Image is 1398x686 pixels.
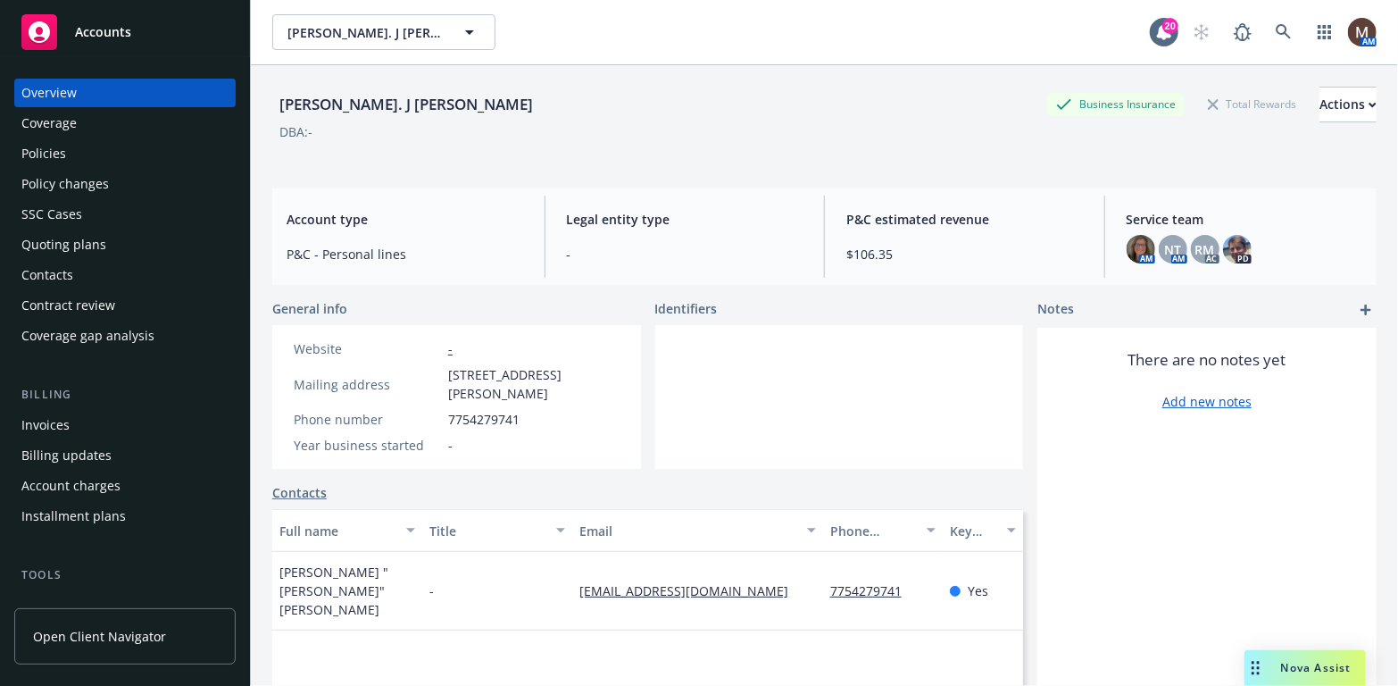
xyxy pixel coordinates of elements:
a: Account charges [14,472,236,500]
span: [PERSON_NAME] "[PERSON_NAME]" [PERSON_NAME] [279,563,415,619]
span: RM [1195,240,1215,259]
span: Notes [1037,299,1074,321]
div: 20 [1162,18,1178,34]
img: photo [1348,18,1377,46]
a: Start snowing [1184,14,1219,50]
a: Invoices [14,411,236,439]
a: Overview [14,79,236,107]
a: Report a Bug [1225,14,1261,50]
div: Drag to move [1244,650,1267,686]
a: Billing updates [14,441,236,470]
a: - [448,340,453,357]
span: [STREET_ADDRESS][PERSON_NAME] [448,365,620,403]
span: [PERSON_NAME]. J [PERSON_NAME] [287,23,442,42]
div: Phone number [294,410,441,429]
div: Contacts [21,261,73,289]
a: Policy changes [14,170,236,198]
a: [EMAIL_ADDRESS][DOMAIN_NAME] [579,582,803,599]
div: Overview [21,79,77,107]
div: SSC Cases [21,200,82,229]
div: Full name [279,522,395,540]
a: Accounts [14,7,236,57]
a: Contacts [272,483,327,502]
span: - [567,245,803,264]
a: Contacts [14,261,236,289]
a: Coverage gap analysis [14,322,236,350]
div: Total Rewards [1199,93,1305,115]
a: Policies [14,139,236,168]
button: Nova Assist [1244,650,1366,686]
img: photo [1223,235,1252,264]
a: Installment plans [14,502,236,531]
span: Open Client Navigator [33,627,166,646]
span: Legal entity type [567,210,803,229]
button: Phone number [823,509,944,552]
div: Policy changes [21,170,109,198]
a: Coverage [14,109,236,138]
a: Switch app [1307,14,1343,50]
button: Key contact [943,509,1023,552]
a: Add new notes [1162,392,1252,411]
div: Coverage [21,109,77,138]
span: NT [1164,240,1181,259]
span: Identifiers [655,299,718,318]
a: Quoting plans [14,230,236,259]
div: Business Insurance [1047,93,1185,115]
span: - [448,436,453,455]
a: Manage files [14,591,236,620]
div: DBA: - [279,122,312,141]
span: Account type [287,210,523,229]
div: Phone number [830,522,917,540]
span: Service team [1127,210,1363,229]
div: Mailing address [294,375,441,394]
div: Installment plans [21,502,126,531]
div: Year business started [294,436,441,455]
button: Full name [272,509,422,552]
span: Yes [968,581,988,600]
div: Billing [14,386,236,404]
div: Account charges [21,472,121,500]
span: 7754279741 [448,410,520,429]
div: [PERSON_NAME]. J [PERSON_NAME] [272,93,540,116]
a: Contract review [14,291,236,320]
span: $106.35 [846,245,1083,264]
div: Policies [21,139,66,168]
div: Manage files [21,591,97,620]
div: Invoices [21,411,70,439]
a: SSC Cases [14,200,236,229]
div: Billing updates [21,441,112,470]
span: P&C - Personal lines [287,245,523,264]
div: Title [429,522,545,540]
a: add [1355,299,1377,321]
button: [PERSON_NAME]. J [PERSON_NAME] [272,14,495,50]
span: There are no notes yet [1128,349,1286,371]
span: General info [272,299,347,318]
button: Title [422,509,572,552]
button: Email [572,509,822,552]
span: - [429,581,434,600]
span: Nova Assist [1281,660,1352,675]
div: Quoting plans [21,230,106,259]
span: Accounts [75,25,131,39]
div: Coverage gap analysis [21,322,154,350]
div: Key contact [950,522,996,540]
img: photo [1127,235,1155,264]
div: Actions [1319,88,1377,121]
button: Actions [1319,87,1377,122]
a: 7754279741 [830,582,916,599]
span: P&C estimated revenue [846,210,1083,229]
div: Tools [14,566,236,584]
div: Website [294,339,441,358]
div: Contract review [21,291,115,320]
div: Email [579,522,795,540]
a: Search [1266,14,1302,50]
